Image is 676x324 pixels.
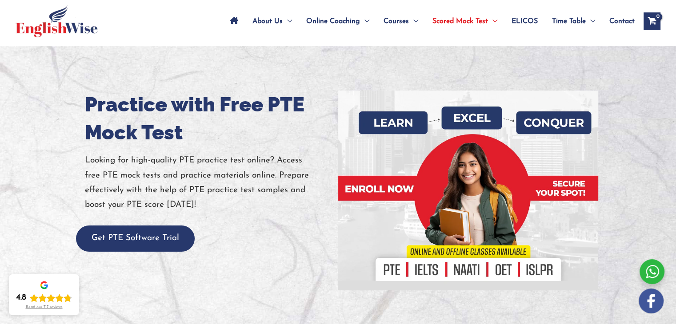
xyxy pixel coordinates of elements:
[425,6,504,37] a: Scored Mock TestMenu Toggle
[409,6,418,37] span: Menu Toggle
[360,6,369,37] span: Menu Toggle
[299,6,376,37] a: Online CoachingMenu Toggle
[545,6,602,37] a: Time TableMenu Toggle
[245,6,299,37] a: About UsMenu Toggle
[488,6,497,37] span: Menu Toggle
[512,6,538,37] span: ELICOS
[602,6,635,37] a: Contact
[16,292,72,303] div: Rating: 4.8 out of 5
[306,6,360,37] span: Online Coaching
[283,6,292,37] span: Menu Toggle
[223,6,635,37] nav: Site Navigation: Main Menu
[76,225,195,252] button: Get PTE Software Trial
[384,6,409,37] span: Courses
[16,292,26,303] div: 4.8
[644,12,660,30] a: View Shopping Cart, empty
[26,305,63,310] div: Read our 717 reviews
[376,6,425,37] a: CoursesMenu Toggle
[504,6,545,37] a: ELICOS
[85,153,332,212] p: Looking for high-quality PTE practice test online? Access free PTE mock tests and practice materi...
[552,6,586,37] span: Time Table
[85,91,332,146] h1: Practice with Free PTE Mock Test
[639,288,664,313] img: white-facebook.png
[252,6,283,37] span: About Us
[16,5,98,37] img: cropped-ew-logo
[76,234,195,242] a: Get PTE Software Trial
[609,6,635,37] span: Contact
[432,6,488,37] span: Scored Mock Test
[586,6,595,37] span: Menu Toggle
